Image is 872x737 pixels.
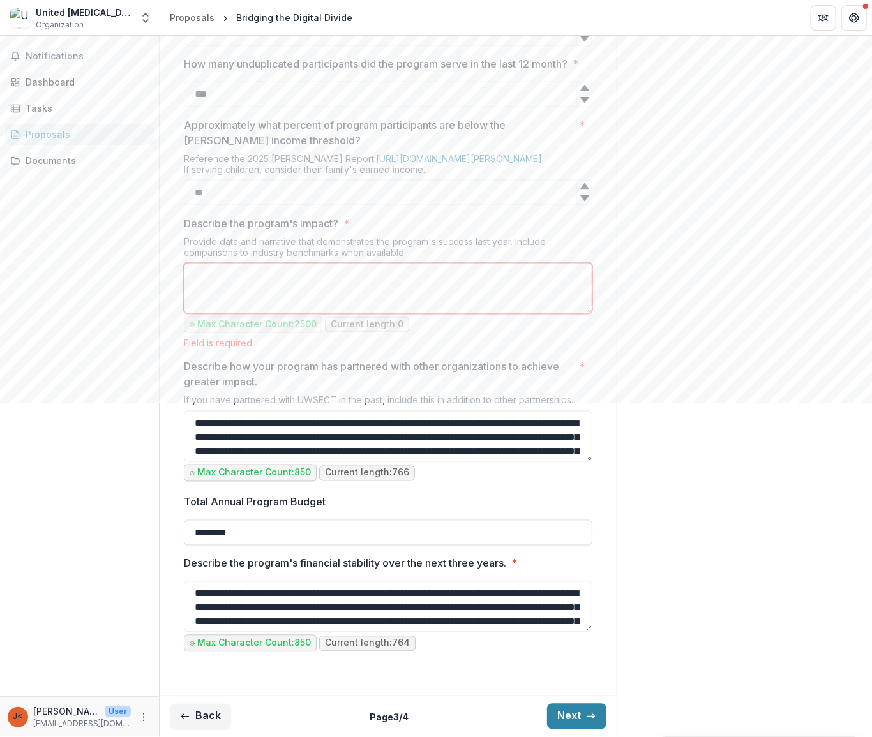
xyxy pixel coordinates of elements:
p: [PERSON_NAME] <[EMAIL_ADDRESS][DOMAIN_NAME]> <[EMAIL_ADDRESS][DOMAIN_NAME]> [33,704,100,718]
span: Notifications [26,51,149,62]
p: Max Character Count: 2500 [197,320,317,331]
button: More [136,710,151,725]
div: Provide data and narrative that demonstrates the program's success last year. Include comparisons... [184,236,592,263]
p: [EMAIL_ADDRESS][DOMAIN_NAME] [33,718,131,729]
button: Notifications [5,46,154,66]
p: Approximately what percent of program participants are below the [PERSON_NAME] income threshold? [184,117,574,148]
a: [URL][DOMAIN_NAME][PERSON_NAME] [376,153,542,164]
a: Documents [5,150,154,171]
p: Page 3 / 4 [370,710,409,724]
p: User [105,706,131,717]
p: Current length: 764 [325,638,410,649]
p: Describe the program's financial stability over the next three years. [184,556,506,571]
p: Current length: 0 [331,320,403,331]
p: Current length: 766 [325,468,409,479]
div: Proposals [170,11,214,24]
a: Tasks [5,98,154,119]
a: Proposals [165,8,220,27]
div: Proposals [26,128,144,141]
button: Partners [811,5,836,31]
div: Field is required [184,338,592,349]
div: Joanna Marrero <grants@ucpect.org> <grants@ucpect.org> [13,713,23,721]
div: Documents [26,154,144,167]
p: Describe the program's impact? [184,216,338,231]
img: United Cerebral Palsy Association of Eastern Connecticut Inc. [10,8,31,28]
p: Max Character Count: 850 [197,468,311,479]
button: Next [547,704,606,729]
div: Dashboard [26,75,144,89]
nav: breadcrumb [165,8,357,27]
p: Describe how your program has partnered with other organizations to achieve greater impact. [184,359,574,390]
div: If you have partnered with UWSECT in the past, include this in addition to other partnerships. [184,395,592,411]
button: Get Help [841,5,867,31]
div: Tasks [26,101,144,115]
div: Reference the 2025 [PERSON_NAME] Report: If serving children, consider their family's earned income. [184,153,592,180]
button: Open entity switcher [137,5,154,31]
button: Back [170,704,231,729]
p: How many unduplicated participants did the program serve in the last 12 month? [184,56,568,71]
p: Max Character Count: 850 [197,638,311,649]
span: Organization [36,19,84,31]
div: United [MEDICAL_DATA] Association of Eastern [US_STATE] Inc. [36,6,132,19]
a: Proposals [5,124,154,145]
div: Bridging the Digital Divide [236,11,352,24]
p: Total Annual Program Budget [184,495,326,510]
a: Dashboard [5,71,154,93]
